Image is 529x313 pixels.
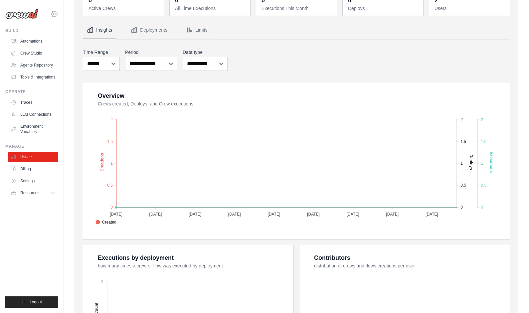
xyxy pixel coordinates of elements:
a: Automations [8,36,58,47]
tspan: [DATE] [228,212,241,217]
nav: Tabs [83,21,510,39]
tspan: 1 [110,161,113,166]
tspan: 0 [481,205,483,210]
tspan: 0 [460,205,463,210]
tspan: [DATE] [307,212,320,217]
span: Logout [30,299,42,305]
a: Agents Repository [8,60,58,71]
label: Period [125,49,177,56]
div: Executions by deployment [98,253,174,262]
tspan: 1 [481,161,483,166]
tspan: [DATE] [149,212,162,217]
text: Executions [489,152,494,173]
tspan: [DATE] [110,212,122,217]
button: Limits [182,21,212,39]
a: Usage [8,152,58,162]
tspan: 1.5 [107,139,113,144]
dt: distribution of crews and flows creations per user [314,262,502,269]
div: Overview [98,91,124,100]
tspan: [DATE] [386,212,399,217]
a: Billing [8,164,58,174]
a: Traces [8,97,58,108]
dt: Executions This Month [262,5,333,12]
tspan: 0 [110,205,113,210]
tspan: [DATE] [268,212,280,217]
tspan: 0.5 [107,183,113,188]
tspan: 0.5 [481,183,486,188]
tspan: 2 [460,117,463,122]
a: Settings [8,176,58,186]
dt: Users [435,5,506,12]
dt: All Time Executions [175,5,246,12]
a: LLM Connections [8,109,58,120]
label: Data type [183,49,228,56]
tspan: 0.5 [460,183,466,188]
button: Logout [5,296,58,308]
tspan: 2 [481,117,483,122]
a: Crew Studio [8,48,58,59]
text: Creations [100,153,104,172]
button: Deployments [127,21,171,39]
tspan: [DATE] [347,212,359,217]
tspan: 1.5 [460,139,466,144]
a: Tools & Integrations [8,72,58,82]
img: Logo [5,9,39,19]
button: Resources [8,188,58,198]
span: Created [95,219,116,225]
label: Time Range [83,49,120,56]
tspan: 1.5 [481,139,486,144]
text: Deploys [469,154,473,170]
tspan: 1 [460,161,463,166]
tspan: 2 [110,117,113,122]
div: Manage [5,144,58,149]
div: Contributors [314,253,350,262]
dt: Crews created, Deploys, and Crew executions [98,100,502,107]
div: Build [5,28,58,33]
tspan: [DATE] [426,212,438,217]
tspan: 2 [101,279,104,284]
div: Operate [5,89,58,94]
dt: how many times a crew or flow was executed by deployment [98,262,285,269]
tspan: [DATE] [189,212,201,217]
button: Insights [83,21,116,39]
dt: Deploys [348,5,419,12]
span: Resources [20,190,39,196]
dt: Active Crews [88,5,160,12]
a: Environment Variables [8,121,58,137]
